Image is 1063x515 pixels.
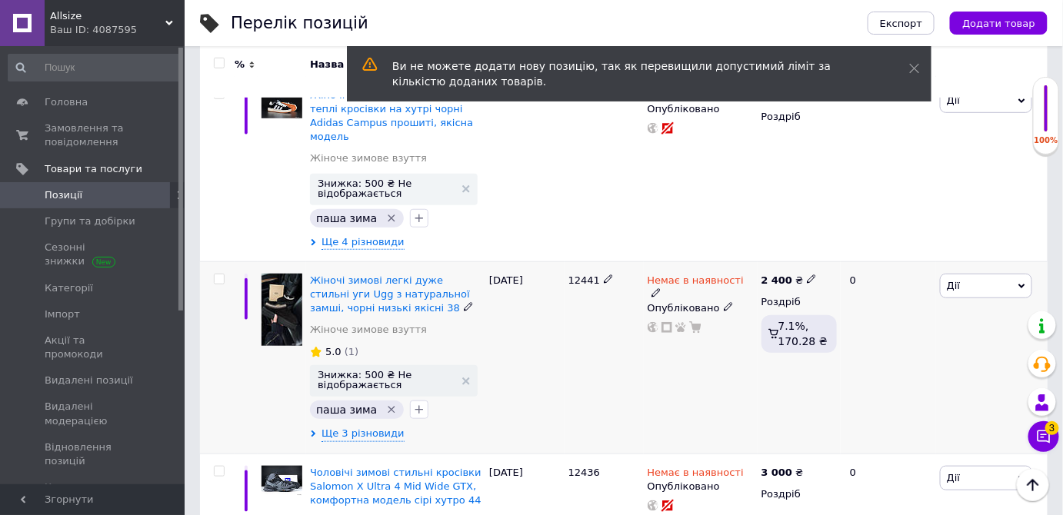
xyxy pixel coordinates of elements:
span: Головна [45,95,88,109]
span: Характеристики [45,480,132,494]
div: Опубліковано [648,480,754,493]
a: Жіночі зимові легкі дуже стильні уги Ugg з натуральної замші, чорні низькі якісні 38 [310,274,470,314]
div: Опубліковано [648,102,754,116]
span: Дії [947,472,960,483]
a: Жіноче зимове взуття [310,323,427,337]
b: 2 400 [761,274,793,286]
div: [DATE] [485,76,565,261]
span: Замовлення та повідомлення [45,121,142,149]
span: Назва [310,58,344,71]
span: Немає в наявності [648,467,744,483]
a: Жіноче зимове взуття [310,151,427,165]
span: Сезонні знижки [45,241,142,268]
span: Видалені позиції [45,374,133,387]
span: Allsize [50,9,165,23]
span: Відновлення позицій [45,440,142,468]
div: 0 [841,76,936,261]
svg: Видалити мітку [385,404,398,416]
span: Немає в наявності [648,274,744,291]
div: Ваш ID: 4087595 [50,23,185,37]
span: Ще 4 різновиди [322,235,405,250]
span: 5.0 [325,346,342,357]
span: Знижка: 500 ₴ Не відображається [318,370,455,390]
a: Чоловічі зимові стильні кросівки Salomon X Ultra 4 Mid Wide GTX, комфортна модель сірі хутро 44 [310,467,482,506]
img: Женские зимние легкие очень стильные угги Ugg из натуральной замши, черные низкие качественные 38 [262,274,302,346]
span: Видалені модерацією [45,400,142,427]
button: Експорт [868,12,935,35]
span: 3 [1045,421,1059,435]
span: Дії [947,95,960,106]
b: 3 000 [761,467,793,478]
span: Категорії [45,281,93,295]
button: Наверх [1017,469,1049,501]
div: Роздріб [761,295,837,309]
button: Додати товар [950,12,1048,35]
span: 12441 [568,274,600,286]
span: Знижка: 500 ₴ Не відображається [318,178,455,198]
button: Чат з покупцем3 [1028,421,1059,452]
span: Дії [947,280,960,291]
span: Експорт [880,18,923,29]
span: 12436 [568,467,600,478]
span: % [235,58,245,71]
div: Перелік позицій [231,15,368,32]
span: (1) [345,346,358,357]
span: паша зима [316,404,377,416]
input: Пошук [8,54,182,81]
span: паша зима [316,212,377,224]
div: Роздріб [761,110,837,124]
div: Ви не можете додати нову позицію, так як перевищили допустимий ліміт за кількістю доданих товарів. [392,58,871,89]
img: Женские зимние очень стильные теплые кроссовки на меху черные Adidas Campus прошитые , качественн... [262,88,302,119]
div: 100% [1034,135,1058,146]
div: Опубліковано [648,301,754,315]
div: 0 [841,261,936,454]
div: [DATE] [485,261,565,454]
div: ₴ [761,274,818,287]
div: ₴ [761,466,804,480]
span: Імпорт [45,307,80,321]
div: Роздріб [761,487,837,501]
span: Акції та промокоди [45,334,142,361]
span: Позиції [45,188,82,202]
span: Ще 3 різновиди [322,427,405,441]
svg: Видалити мітку [385,212,398,224]
img: Мужские зимние стильные кроссовки Salomon X Ultra 4 Mid Wide GTX, комфортная модель серый мех 44 [262,466,302,497]
span: Товари та послуги [45,162,142,176]
span: Додати товар [962,18,1035,29]
span: Групи та добірки [45,214,135,228]
span: 7.1%, 170.28 ₴ [778,320,828,347]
